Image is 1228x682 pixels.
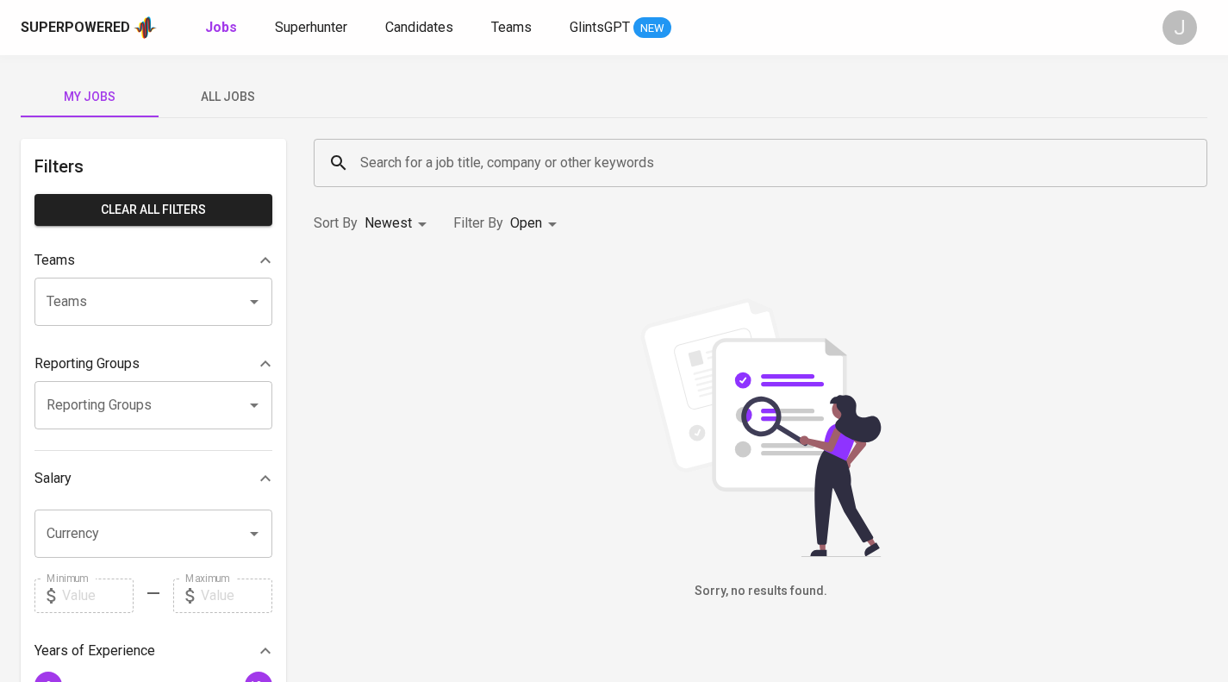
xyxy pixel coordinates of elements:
[491,19,532,35] span: Teams
[510,208,563,240] div: Open
[385,17,457,39] a: Candidates
[242,290,266,314] button: Open
[201,579,272,613] input: Value
[34,641,155,661] p: Years of Experience
[205,17,240,39] a: Jobs
[491,17,535,39] a: Teams
[242,393,266,417] button: Open
[34,634,272,668] div: Years of Experience
[365,208,433,240] div: Newest
[34,243,272,278] div: Teams
[570,19,630,35] span: GlintsGPT
[385,19,453,35] span: Candidates
[34,461,272,496] div: Salary
[34,354,140,374] p: Reporting Groups
[365,213,412,234] p: Newest
[34,347,272,381] div: Reporting Groups
[34,153,272,180] h6: Filters
[62,579,134,613] input: Value
[570,17,671,39] a: GlintsGPT NEW
[275,19,347,35] span: Superhunter
[31,86,148,108] span: My Jobs
[34,194,272,226] button: Clear All filters
[48,199,259,221] span: Clear All filters
[632,298,890,557] img: file_searching.svg
[21,18,130,38] div: Superpowered
[34,468,72,489] p: Salary
[242,522,266,546] button: Open
[314,582,1207,601] h6: Sorry, no results found.
[205,19,237,35] b: Jobs
[633,20,671,37] span: NEW
[275,17,351,39] a: Superhunter
[134,15,157,41] img: app logo
[314,213,358,234] p: Sort By
[34,250,75,271] p: Teams
[510,215,542,231] span: Open
[169,86,286,108] span: All Jobs
[1163,10,1197,45] div: J
[21,15,157,41] a: Superpoweredapp logo
[453,213,503,234] p: Filter By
